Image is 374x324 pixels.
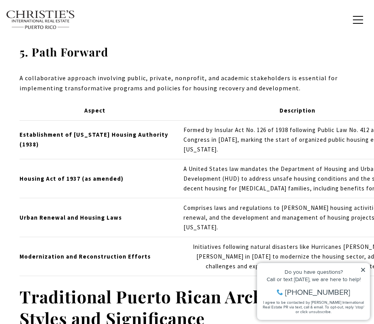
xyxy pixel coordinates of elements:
span: A collaborative approach involving public, private, nonprofit, and academic stakeholders is essen... [20,74,338,92]
strong: 5. Path Forward [20,44,108,59]
div: Do you have questions? [8,18,113,23]
strong: Description [280,107,315,114]
span: I agree to be contacted by [PERSON_NAME] International Real Estate PR via text, call & email. To ... [10,48,111,63]
div: Call or text [DATE], we are here to help! [8,25,113,30]
strong: Aspect [84,107,105,114]
button: button [348,9,368,31]
span: [PHONE_NUMBER] [32,37,97,44]
strong: Modernization and Reconstruction Efforts [20,253,151,260]
strong: Urban Renewal and Housing Laws [20,214,122,221]
strong: Establishment of [US_STATE] Housing Authority (1938) [20,131,168,148]
img: Christie's International Real Estate text transparent background [6,10,75,30]
strong: Housing Act of 1937 (as amended) [20,175,123,182]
